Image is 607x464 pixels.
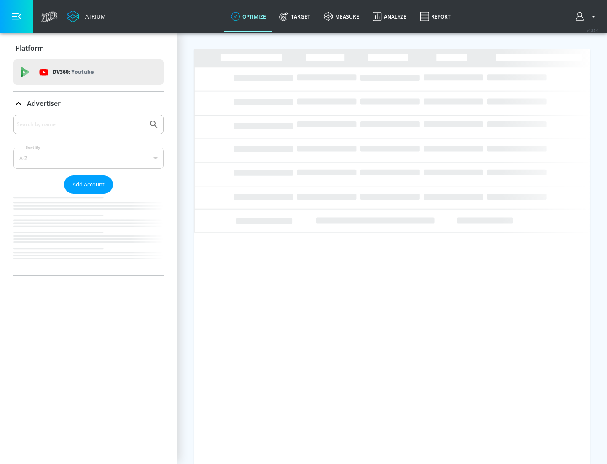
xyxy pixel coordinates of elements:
[317,1,366,32] a: measure
[82,13,106,20] div: Atrium
[17,119,145,130] input: Search by name
[273,1,317,32] a: Target
[366,1,413,32] a: Analyze
[16,43,44,53] p: Platform
[13,36,164,60] div: Platform
[13,92,164,115] div: Advertiser
[27,99,61,108] p: Advertiser
[64,175,113,194] button: Add Account
[13,194,164,275] nav: list of Advertiser
[67,10,106,23] a: Atrium
[73,180,105,189] span: Add Account
[13,59,164,85] div: DV360: Youtube
[13,115,164,275] div: Advertiser
[71,67,94,76] p: Youtube
[24,145,42,150] label: Sort By
[413,1,457,32] a: Report
[13,148,164,169] div: A-Z
[587,28,599,32] span: v 4.25.4
[53,67,94,77] p: DV360:
[224,1,273,32] a: optimize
